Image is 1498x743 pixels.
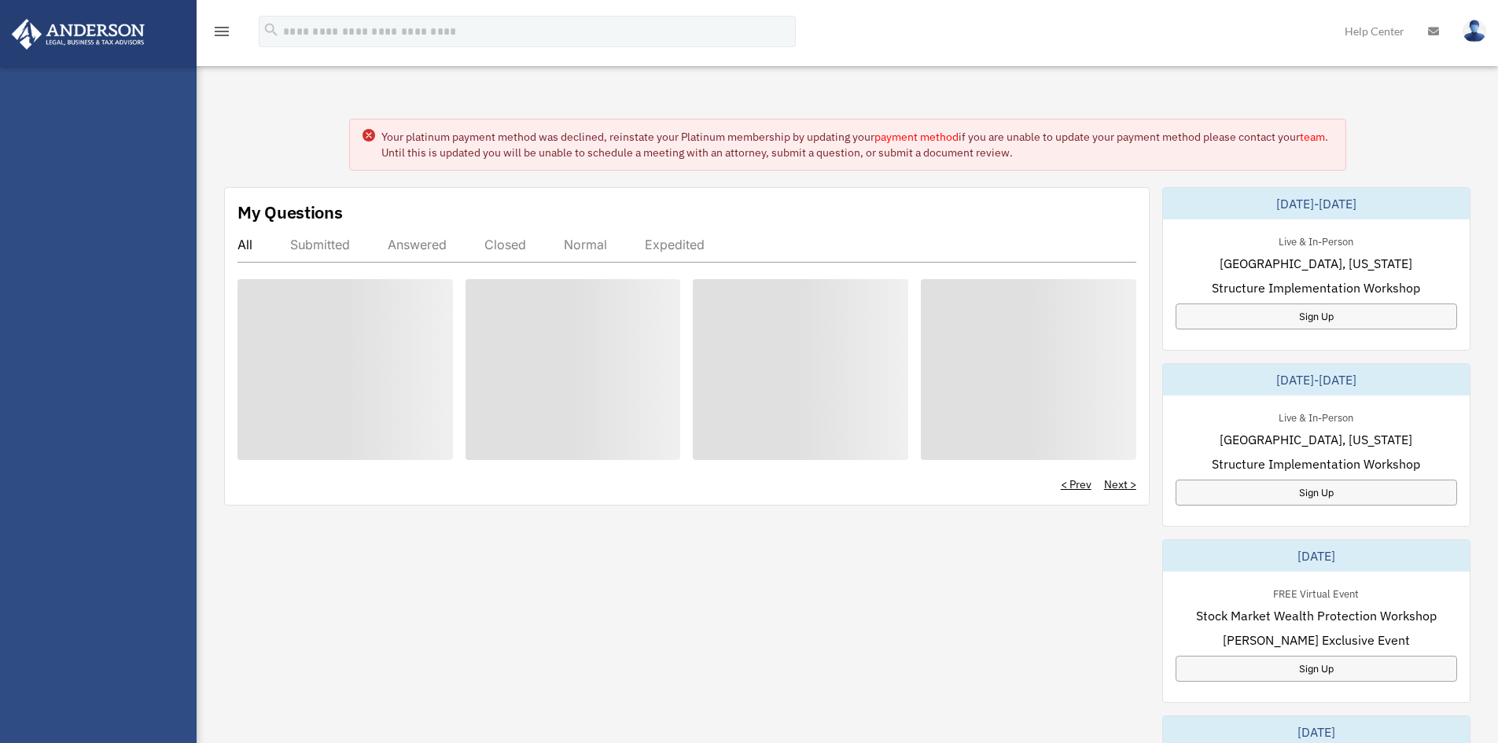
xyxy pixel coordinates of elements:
div: All [237,237,252,252]
div: [DATE]-[DATE] [1163,364,1470,395]
a: Sign Up [1176,656,1457,682]
span: Stock Market Wealth Protection Workshop [1196,606,1437,625]
a: payment method [874,130,959,144]
a: team [1300,130,1325,144]
div: Answered [388,237,447,252]
a: Sign Up [1176,303,1457,329]
div: Live & In-Person [1266,408,1366,425]
a: Next > [1104,476,1136,492]
div: FREE Virtual Event [1261,584,1371,601]
a: Sign Up [1176,480,1457,506]
div: Your platinum payment method was declined, reinstate your Platinum membership by updating your if... [381,129,1333,160]
div: Submitted [290,237,350,252]
a: menu [212,28,231,41]
img: User Pic [1463,20,1486,42]
div: My Questions [237,200,343,224]
span: Structure Implementation Workshop [1212,278,1420,297]
span: [GEOGRAPHIC_DATA], [US_STATE] [1220,254,1412,273]
img: Anderson Advisors Platinum Portal [7,19,149,50]
span: [PERSON_NAME] Exclusive Event [1223,631,1410,649]
div: Closed [484,237,526,252]
i: menu [212,22,231,41]
div: [DATE] [1163,540,1470,572]
a: < Prev [1061,476,1091,492]
div: Live & In-Person [1266,232,1366,248]
i: search [263,21,280,39]
div: [DATE]-[DATE] [1163,188,1470,219]
div: Normal [564,237,607,252]
div: Expedited [645,237,705,252]
span: Structure Implementation Workshop [1212,454,1420,473]
span: [GEOGRAPHIC_DATA], [US_STATE] [1220,430,1412,449]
